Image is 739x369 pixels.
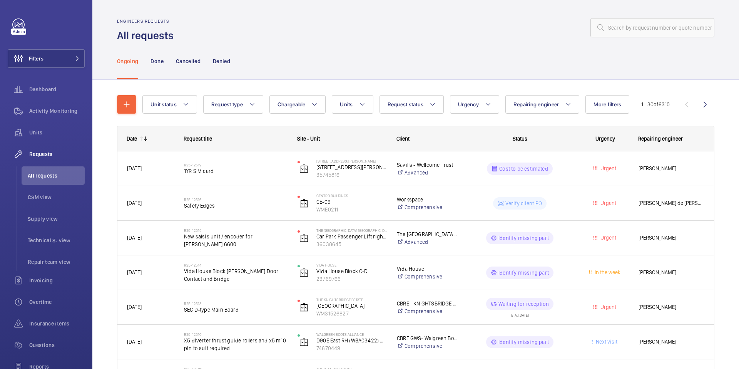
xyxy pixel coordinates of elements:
[599,304,616,310] span: Urgent
[28,193,85,201] span: CSM view
[211,101,243,107] span: Request type
[593,269,620,275] span: In the week
[184,233,288,248] span: New salsis unit / encoder for [PERSON_NAME] 6600
[316,163,387,171] p: [STREET_ADDRESS][PERSON_NAME]
[299,233,309,243] img: elevator.svg
[29,277,85,284] span: Invoicing
[599,235,616,241] span: Urgent
[316,297,387,302] p: The Knightsbridge Estate
[150,101,177,107] span: Unit status
[316,206,387,213] p: WME0211
[150,57,163,65] p: Done
[184,301,288,306] h2: R25-12513
[332,95,373,114] button: Units
[127,304,142,310] span: [DATE]
[639,337,704,346] span: [PERSON_NAME]
[639,233,704,242] span: [PERSON_NAME]
[505,95,580,114] button: Repairing engineer
[28,258,85,266] span: Repair team view
[639,268,704,277] span: [PERSON_NAME]
[498,300,549,308] p: Waiting for reception
[127,269,142,275] span: [DATE]
[316,159,387,163] p: [STREET_ADDRESS][PERSON_NAME]
[127,165,142,171] span: [DATE]
[29,107,85,115] span: Activity Monitoring
[29,86,85,93] span: Dashboard
[397,161,458,169] p: Savills - Wellcome Trust
[297,136,320,142] span: Site - Unit
[498,269,549,277] p: Identify missing part
[316,240,387,248] p: 36038645
[397,238,458,246] a: Advanced
[639,164,704,173] span: [PERSON_NAME]
[599,200,616,206] span: Urgent
[316,233,387,240] p: Car Park Passenger Lift right hand - 10302553-1
[638,136,683,142] span: Repairing engineer
[498,234,549,242] p: Identify missing part
[397,342,458,350] a: Comprehensive
[654,101,659,107] span: of
[316,198,387,206] p: CE-09
[127,339,142,345] span: [DATE]
[641,102,670,107] span: 1 - 30 6310
[299,268,309,277] img: elevator.svg
[316,344,387,352] p: 74670449
[397,203,458,211] a: Comprehensive
[184,167,288,175] span: 1YR SIM card
[29,341,85,349] span: Questions
[585,95,629,114] button: More filters
[184,228,288,233] h2: R25-12515
[184,337,288,352] span: X5 diverter thrust guide rollers and x5 m10 pin to suit required
[397,300,458,307] p: CBRE - KNIGHTSBRIDGE ESTATE
[316,275,387,283] p: 23769766
[458,101,479,107] span: Urgency
[29,150,85,158] span: Requests
[127,235,142,241] span: [DATE]
[142,95,197,114] button: Unit status
[397,307,458,315] a: Comprehensive
[299,303,309,312] img: elevator.svg
[316,171,387,179] p: 35745816
[117,18,178,24] h2: Engineers requests
[450,95,499,114] button: Urgency
[595,136,615,142] span: Urgency
[316,193,387,198] p: Centro Buildings
[184,267,288,283] span: Vida House Block [PERSON_NAME] Door Contact and Bridge
[340,101,353,107] span: Units
[397,334,458,342] p: CBRE GWS- Walgreen Boots Alliance
[29,298,85,306] span: Overtime
[28,215,85,223] span: Supply view
[184,332,288,337] h2: R25-12510
[397,273,458,280] a: Comprehensive
[28,172,85,179] span: All requests
[29,55,43,62] span: Filters
[184,306,288,314] span: SEC D-type Main Board
[299,164,309,173] img: elevator.svg
[380,95,444,114] button: Request status
[388,101,424,107] span: Request status
[397,196,458,203] p: Workspace
[117,29,178,43] h1: All requests
[184,163,288,167] h2: R25-12519
[316,263,387,267] p: Vida House
[127,200,142,206] span: [DATE]
[639,303,704,312] span: [PERSON_NAME]
[316,337,387,344] p: D90E East RH (WBA03422) No 172
[28,236,85,244] span: Technical S. view
[213,57,230,65] p: Denied
[184,136,212,142] span: Request title
[269,95,326,114] button: Chargeable
[599,165,616,171] span: Urgent
[316,310,387,317] p: WM31526827
[499,165,548,173] p: Cost to be estimated
[117,57,138,65] p: Ongoing
[639,199,704,208] span: [PERSON_NAME] de [PERSON_NAME]
[316,332,387,337] p: Walgreen Boots Alliance
[299,337,309,347] img: elevator.svg
[590,18,714,37] input: Search by request number or quote number
[396,136,410,142] span: Client
[397,169,458,176] a: Advanced
[397,230,458,238] p: The [GEOGRAPHIC_DATA] [GEOGRAPHIC_DATA]
[397,265,458,273] p: Vida House
[29,129,85,136] span: Units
